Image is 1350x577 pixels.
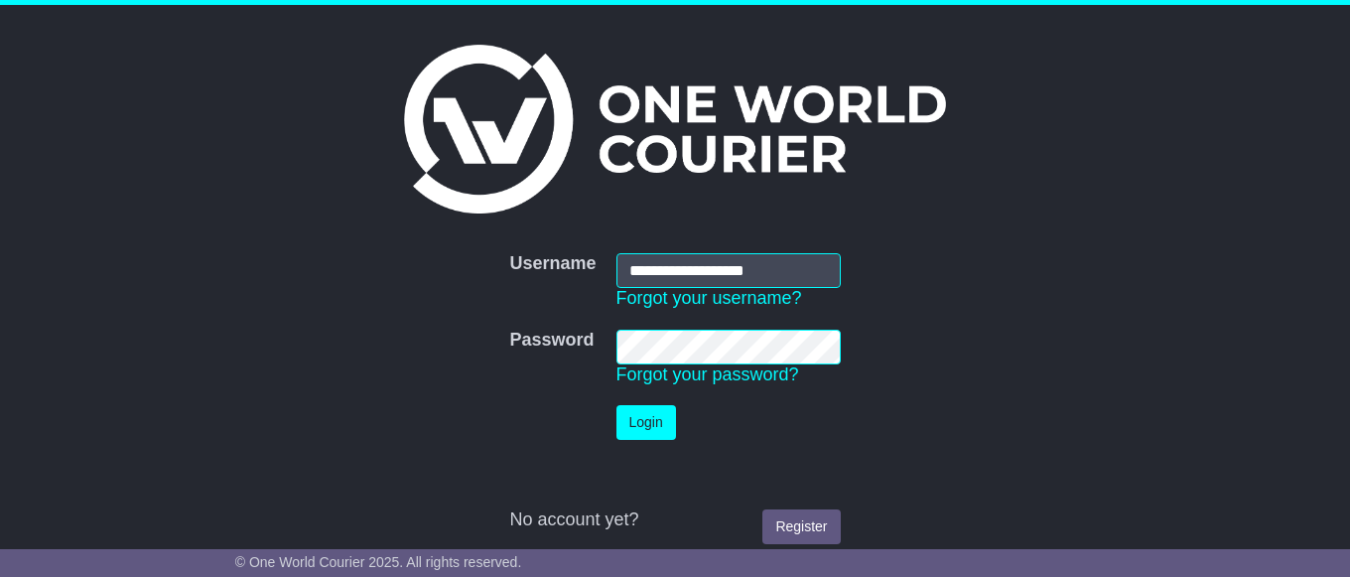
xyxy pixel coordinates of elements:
[509,253,596,275] label: Username
[762,509,840,544] a: Register
[235,554,522,570] span: © One World Courier 2025. All rights reserved.
[616,405,676,440] button: Login
[404,45,946,214] img: One World
[616,288,802,308] a: Forgot your username?
[616,364,799,384] a: Forgot your password?
[509,509,840,531] div: No account yet?
[509,330,594,352] label: Password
